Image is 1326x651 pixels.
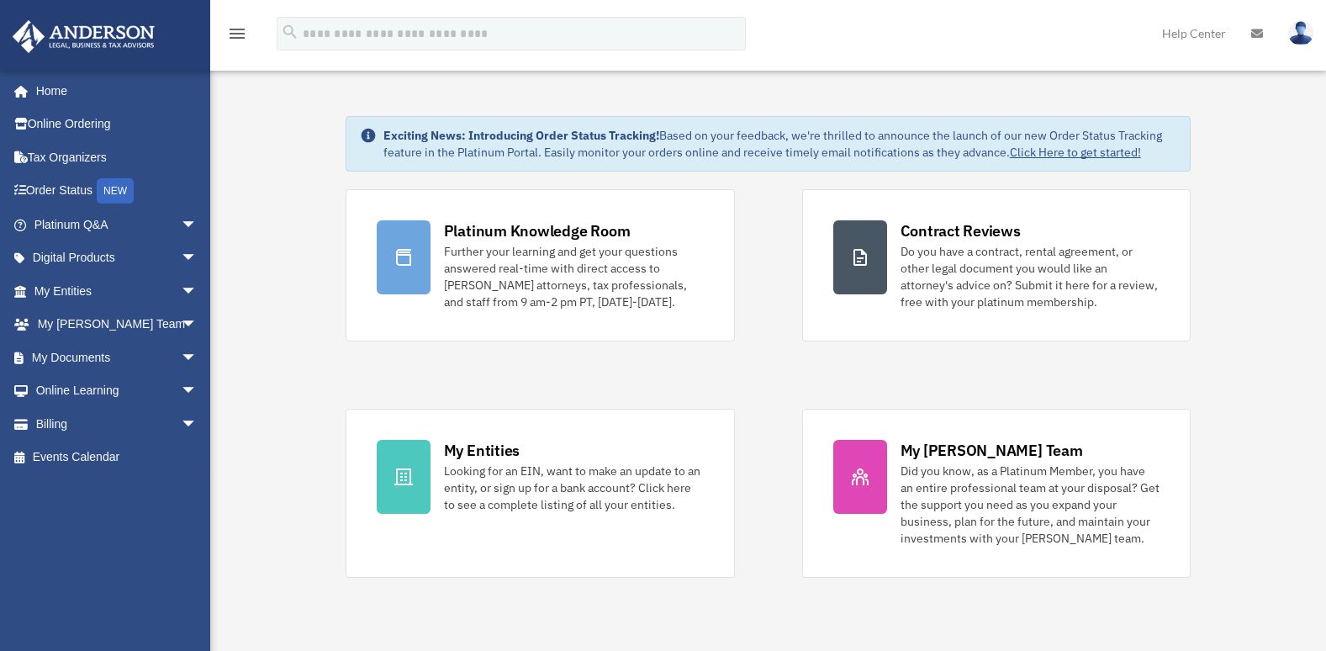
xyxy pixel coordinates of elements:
[12,74,214,108] a: Home
[281,23,299,41] i: search
[227,24,247,44] i: menu
[12,374,223,408] a: Online Learningarrow_drop_down
[12,174,223,209] a: Order StatusNEW
[12,341,223,374] a: My Documentsarrow_drop_down
[8,20,160,53] img: Anderson Advisors Platinum Portal
[383,128,659,143] strong: Exciting News: Introducing Order Status Tracking!
[97,178,134,204] div: NEW
[181,208,214,242] span: arrow_drop_down
[901,243,1160,310] div: Do you have a contract, rental agreement, or other legal document you would like an attorney's ad...
[1288,21,1313,45] img: User Pic
[444,463,704,513] div: Looking for an EIN, want to make an update to an entity, or sign up for a bank account? Click her...
[12,208,223,241] a: Platinum Q&Aarrow_drop_down
[181,241,214,276] span: arrow_drop_down
[901,220,1021,241] div: Contract Reviews
[12,274,223,308] a: My Entitiesarrow_drop_down
[227,29,247,44] a: menu
[444,440,520,461] div: My Entities
[12,140,223,174] a: Tax Organizers
[346,409,735,578] a: My Entities Looking for an EIN, want to make an update to an entity, or sign up for a bank accoun...
[383,127,1177,161] div: Based on your feedback, we're thrilled to announce the launch of our new Order Status Tracking fe...
[346,189,735,341] a: Platinum Knowledge Room Further your learning and get your questions answered real-time with dire...
[12,407,223,441] a: Billingarrow_drop_down
[802,409,1191,578] a: My [PERSON_NAME] Team Did you know, as a Platinum Member, you have an entire professional team at...
[802,189,1191,341] a: Contract Reviews Do you have a contract, rental agreement, or other legal document you would like...
[12,241,223,275] a: Digital Productsarrow_drop_down
[444,220,631,241] div: Platinum Knowledge Room
[901,440,1083,461] div: My [PERSON_NAME] Team
[181,308,214,342] span: arrow_drop_down
[444,243,704,310] div: Further your learning and get your questions answered real-time with direct access to [PERSON_NAM...
[181,407,214,442] span: arrow_drop_down
[12,441,223,474] a: Events Calendar
[181,341,214,375] span: arrow_drop_down
[181,374,214,409] span: arrow_drop_down
[12,308,223,341] a: My [PERSON_NAME] Teamarrow_drop_down
[901,463,1160,547] div: Did you know, as a Platinum Member, you have an entire professional team at your disposal? Get th...
[1010,145,1141,160] a: Click Here to get started!
[181,274,214,309] span: arrow_drop_down
[12,108,223,141] a: Online Ordering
